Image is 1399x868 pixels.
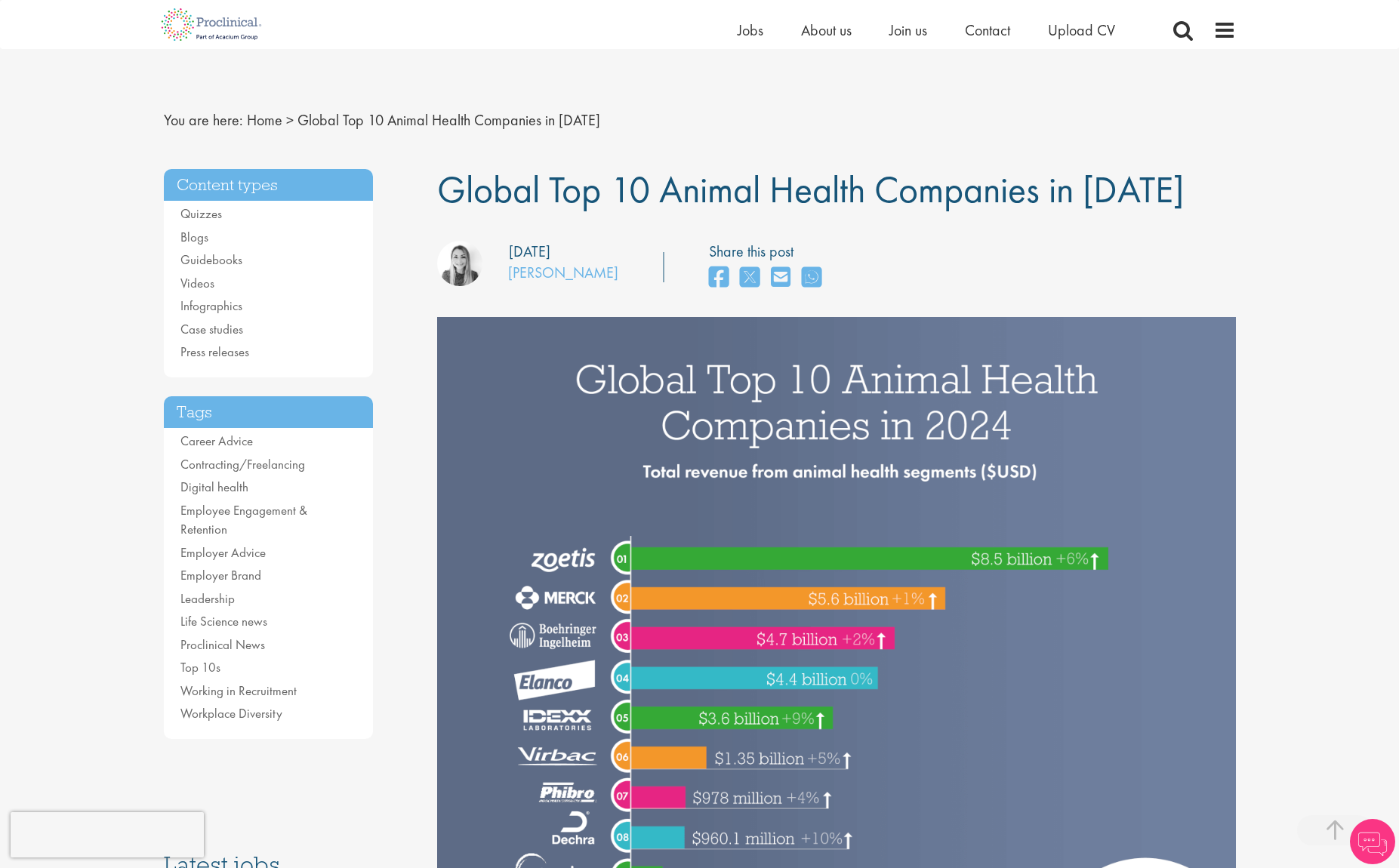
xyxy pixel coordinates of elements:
iframe: reCAPTCHA [11,812,204,857]
a: Top 10s [180,659,220,676]
a: Blogs [180,229,208,245]
span: > [286,110,294,130]
h3: Content types [164,169,374,202]
a: Upload CV [1048,20,1115,40]
a: Employer Brand [180,567,261,583]
a: Employee Engagement & Retention [180,502,307,538]
a: Press releases [180,343,249,360]
a: Employer Advice [180,544,266,561]
a: Life Science news [180,613,267,629]
a: Contact [965,20,1010,40]
a: Workplace Diversity [180,705,282,722]
a: share on facebook [709,262,729,294]
a: Videos [180,275,214,291]
img: Hannah Burke [437,241,482,286]
span: Global Top 10 Animal Health Companies in [DATE] [437,165,1184,214]
a: [PERSON_NAME] [508,263,618,282]
a: Jobs [738,20,763,40]
a: share on whats app [802,262,821,294]
a: Case studies [180,321,243,337]
a: Career Advice [180,432,253,449]
a: Digital health [180,479,248,495]
a: Infographics [180,297,242,314]
a: Join us [889,20,927,40]
a: Guidebooks [180,251,242,268]
span: Global Top 10 Animal Health Companies in [DATE] [297,110,600,130]
a: Proclinical News [180,636,265,653]
a: Quizzes [180,205,222,222]
span: You are here: [164,110,243,130]
img: Chatbot [1350,819,1395,864]
a: Contracting/Freelancing [180,456,305,472]
a: Leadership [180,590,235,607]
a: share on email [771,262,790,294]
a: Working in Recruitment [180,682,297,699]
div: [DATE] [509,241,550,263]
a: About us [801,20,852,40]
a: share on twitter [740,262,760,294]
a: breadcrumb link [247,110,282,130]
h3: Tags [164,396,374,429]
label: Share this post [709,241,829,263]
